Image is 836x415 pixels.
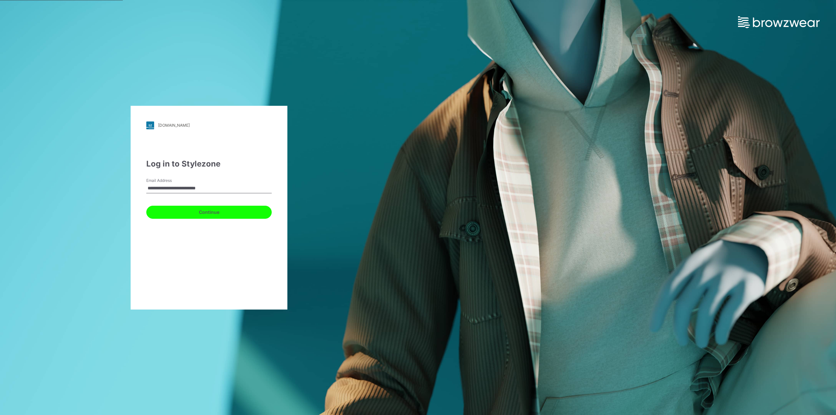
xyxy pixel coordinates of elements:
[146,158,272,170] div: Log in to Stylezone
[738,16,820,28] img: browzwear-logo.e42bd6dac1945053ebaf764b6aa21510.svg
[146,121,272,129] a: [DOMAIN_NAME]
[146,178,192,184] label: Email Address
[146,121,154,129] img: stylezone-logo.562084cfcfab977791bfbf7441f1a819.svg
[146,206,272,219] button: Continue
[158,123,190,128] div: [DOMAIN_NAME]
